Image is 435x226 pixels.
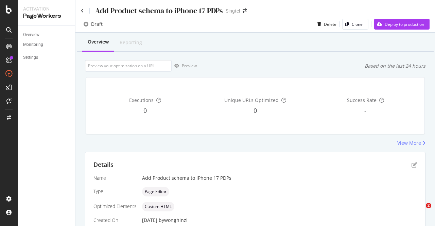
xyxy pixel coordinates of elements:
[93,175,137,181] div: Name
[142,202,174,211] div: neutral label
[352,21,363,27] div: Clone
[142,175,417,181] div: Add Product schema to iPhone 17 PDPs
[324,21,336,27] div: Delete
[23,5,70,12] div: Activation
[412,162,417,168] div: pen-to-square
[23,31,70,38] a: Overview
[347,97,377,103] span: Success Rate
[81,8,84,13] a: Click to go back
[143,106,147,115] span: 0
[145,205,172,209] span: Custom HTML
[23,31,39,38] div: Overview
[91,21,103,28] div: Draft
[23,41,43,48] div: Monitoring
[129,97,154,103] span: Executions
[364,106,366,115] span: -
[93,188,137,195] div: Type
[397,140,421,146] div: View More
[93,217,137,224] div: Created On
[365,63,425,69] div: Based on the last 24 hours
[23,54,70,61] a: Settings
[23,54,38,61] div: Settings
[93,203,137,210] div: Optimized Elements
[426,203,431,208] span: 2
[145,190,167,194] span: Page Editor
[226,7,240,14] div: Singtel
[374,19,430,30] button: Deploy to production
[23,41,70,48] a: Monitoring
[142,217,417,224] div: [DATE]
[397,140,425,146] a: View More
[85,60,172,72] input: Preview your optimization on a URL
[88,38,109,45] div: Overview
[142,187,169,196] div: neutral label
[342,19,368,30] button: Clone
[172,60,197,71] button: Preview
[254,106,257,115] span: 0
[243,8,247,13] div: arrow-right-arrow-left
[224,97,279,103] span: Unique URLs Optimized
[159,217,188,224] div: by wonghinzi
[93,160,114,169] div: Details
[412,203,428,219] iframe: Intercom live chat
[182,63,197,69] div: Preview
[23,12,70,20] div: PageWorkers
[385,21,424,27] div: Deploy to production
[95,5,223,16] div: Add Product schema to iPhone 17 PDPs
[120,39,142,46] div: Reporting
[315,19,336,30] button: Delete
